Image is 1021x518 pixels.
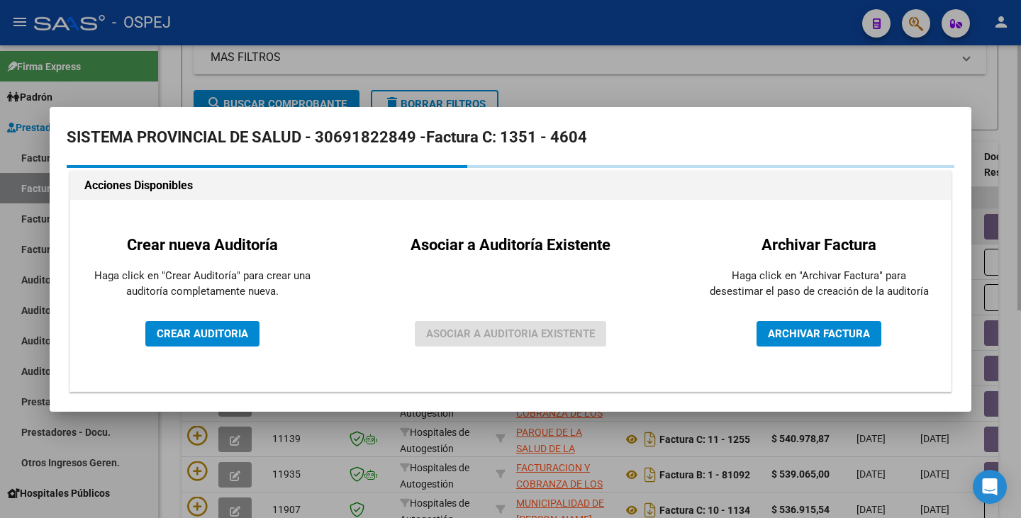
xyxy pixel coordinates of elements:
button: ARCHIVAR FACTURA [757,321,881,347]
button: ASOCIAR A AUDITORIA EXISTENTE [415,321,606,347]
h2: SISTEMA PROVINCIAL DE SALUD - 30691822849 - [67,124,954,151]
h2: Crear nueva Auditoría [92,233,312,257]
div: Open Intercom Messenger [973,470,1007,504]
button: CREAR AUDITORIA [145,321,260,347]
h2: Archivar Factura [709,233,929,257]
span: CREAR AUDITORIA [157,327,248,340]
span: ASOCIAR A AUDITORIA EXISTENTE [426,327,595,340]
p: Haga click en "Archivar Factura" para desestimar el paso de creación de la auditoría [709,268,929,300]
p: Haga click en "Crear Auditoría" para crear una auditoría completamente nueva. [92,268,312,300]
strong: Factura C: 1351 - 4604 [426,128,587,146]
h1: Acciones Disponibles [84,177,937,194]
h2: Asociar a Auditoría Existente [411,233,610,257]
span: ARCHIVAR FACTURA [768,327,870,340]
